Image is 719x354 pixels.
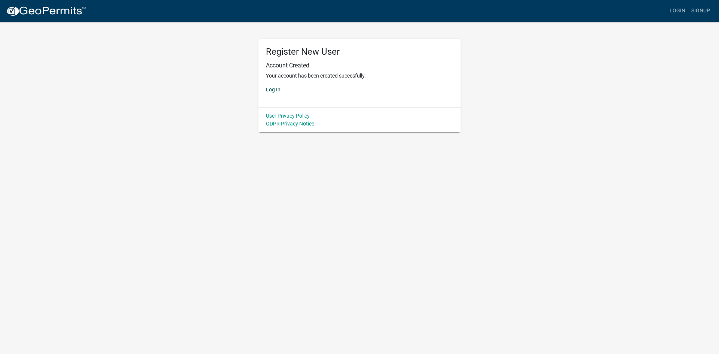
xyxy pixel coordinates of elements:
[266,121,314,127] a: GDPR Privacy Notice
[266,62,453,69] h6: Account Created
[688,4,713,18] a: Signup
[266,72,453,80] p: Your account has been created succesfully.
[667,4,688,18] a: Login
[266,113,310,119] a: User Privacy Policy
[266,87,280,93] a: Log In
[266,46,453,57] h5: Register New User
